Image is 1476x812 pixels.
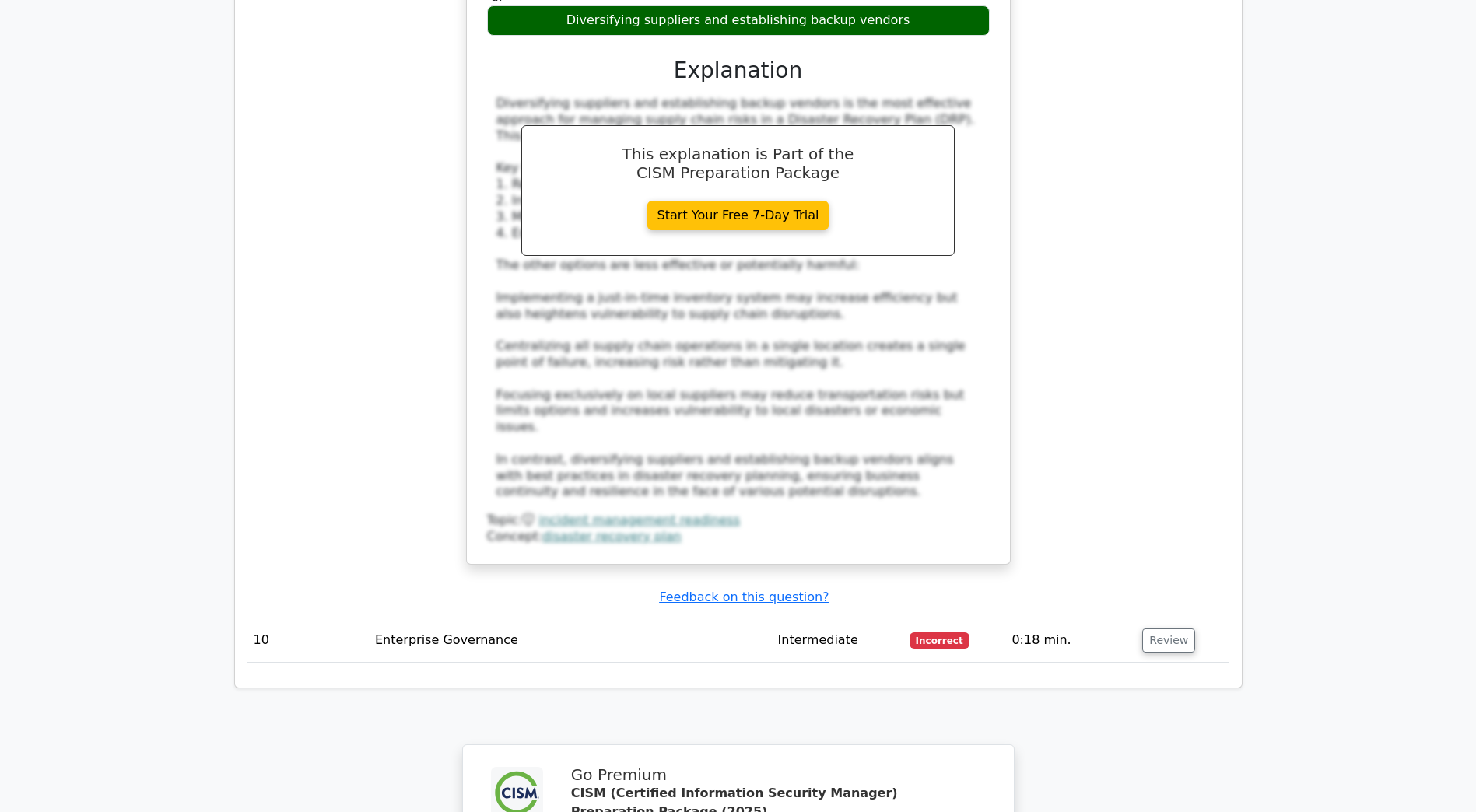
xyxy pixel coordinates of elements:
div: Diversifying suppliers and establishing backup vendors [487,5,990,36]
div: Concept: [487,529,990,545]
a: incident management readiness [538,513,740,527]
a: Feedback on this question? [659,590,829,604]
a: Start Your Free 7-Day Trial [647,201,829,230]
h3: Explanation [496,58,980,84]
div: Topic: [487,513,990,529]
td: Intermediate [772,618,903,663]
button: Review [1142,628,1195,653]
div: Diversifying suppliers and establishing backup vendors is the most effective approach for managin... [496,96,980,500]
td: 0:18 min. [1005,618,1136,663]
span: Incorrect [910,632,969,648]
td: 10 [247,618,369,663]
td: Enterprise Governance [369,618,772,663]
a: disaster recovery plan [542,529,682,544]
